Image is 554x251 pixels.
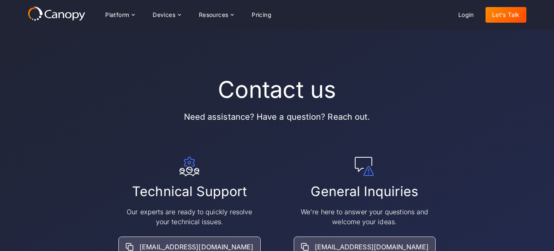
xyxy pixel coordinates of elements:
[99,7,141,23] div: Platform
[184,110,370,123] p: Need assistance? Have a question? Reach out.
[218,76,336,104] h1: Contact us
[311,183,418,200] h2: General Inquiries
[199,12,229,18] div: Resources
[299,207,431,227] p: We're here to answer your questions and welcome your ideas.
[105,12,129,18] div: Platform
[153,12,175,18] div: Devices
[123,207,255,227] p: Our experts are ready to quickly resolve your technical issues.
[132,183,247,200] h2: Technical Support
[452,7,481,23] a: Login
[245,7,278,23] a: Pricing
[146,7,187,23] div: Devices
[486,7,526,23] a: Let's Talk
[192,7,240,23] div: Resources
